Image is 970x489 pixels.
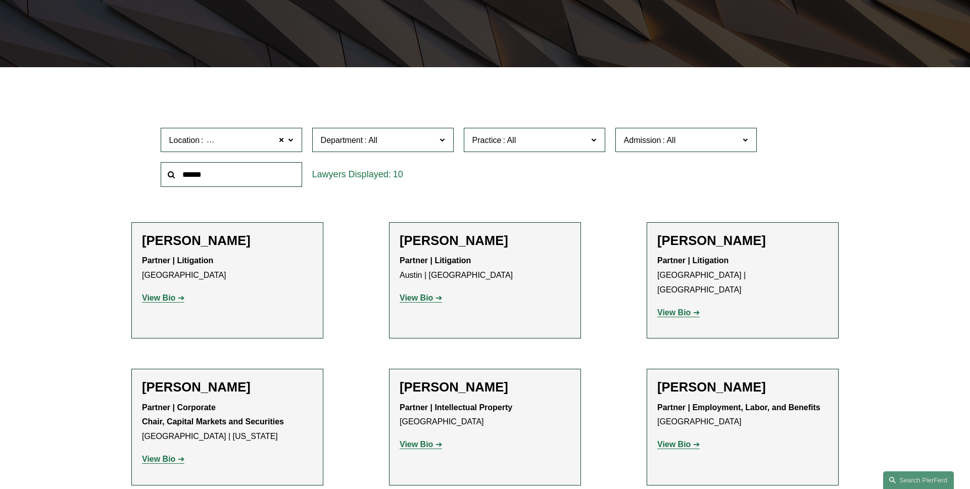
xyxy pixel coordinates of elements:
span: Location [169,136,200,144]
a: Search this site [883,471,954,489]
strong: Partner | Litigation [657,256,729,265]
p: [GEOGRAPHIC_DATA] [142,254,313,283]
strong: View Bio [657,308,691,317]
span: Department [321,136,363,144]
a: View Bio [657,440,700,449]
p: [GEOGRAPHIC_DATA] [657,401,828,430]
span: [GEOGRAPHIC_DATA] [205,134,289,147]
a: View Bio [142,455,184,463]
a: View Bio [142,294,184,302]
span: Admission [624,136,661,144]
h2: [PERSON_NAME] [142,379,313,395]
a: View Bio [400,294,442,302]
span: 10 [393,169,403,179]
strong: Partner | Employment, Labor, and Benefits [657,403,820,412]
strong: View Bio [400,440,433,449]
p: [GEOGRAPHIC_DATA] | [GEOGRAPHIC_DATA] [657,254,828,297]
p: Austin | [GEOGRAPHIC_DATA] [400,254,570,283]
h2: [PERSON_NAME] [400,233,570,249]
strong: Partner | Corporate Chair, Capital Markets and Securities [142,403,284,426]
span: Practice [472,136,502,144]
h2: [PERSON_NAME] [657,379,828,395]
h2: [PERSON_NAME] [142,233,313,249]
p: [GEOGRAPHIC_DATA] | [US_STATE] [142,401,313,444]
a: View Bio [657,308,700,317]
strong: View Bio [142,455,175,463]
strong: Partner | Litigation [142,256,213,265]
strong: Partner | Intellectual Property [400,403,512,412]
strong: Partner | Litigation [400,256,471,265]
strong: View Bio [657,440,691,449]
strong: View Bio [142,294,175,302]
a: View Bio [400,440,442,449]
strong: View Bio [400,294,433,302]
h2: [PERSON_NAME] [400,379,570,395]
p: [GEOGRAPHIC_DATA] [400,401,570,430]
h2: [PERSON_NAME] [657,233,828,249]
